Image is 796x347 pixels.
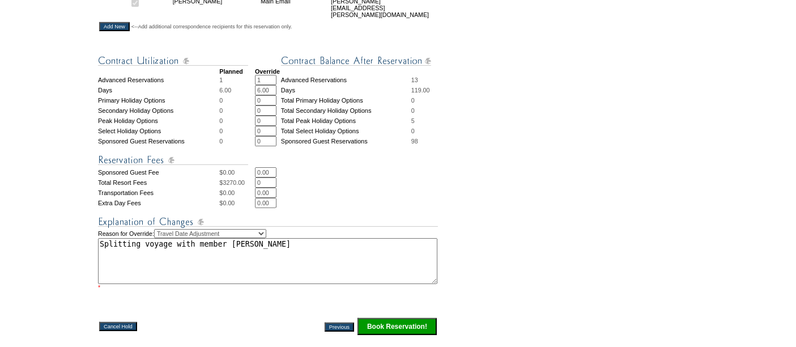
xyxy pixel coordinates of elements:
[99,322,137,331] input: Cancel Hold
[223,189,235,196] span: 0.00
[411,107,415,114] span: 0
[281,85,411,95] td: Days
[219,68,242,75] strong: Planned
[98,75,219,85] td: Advanced Reservations
[411,128,415,134] span: 0
[98,167,219,177] td: Sponsored Guest Fee
[411,77,418,83] span: 13
[219,138,223,145] span: 0
[99,22,130,31] input: Add New
[98,95,219,105] td: Primary Holiday Options
[223,179,245,186] span: 3270.00
[98,215,438,229] img: Explanation of Changes
[219,167,255,177] td: $
[219,198,255,208] td: $
[98,177,219,188] td: Total Resort Fees
[255,68,280,75] strong: Override
[219,128,223,134] span: 0
[98,229,438,291] td: Reason for Override:
[98,136,219,146] td: Sponsored Guest Reservations
[98,198,219,208] td: Extra Day Fees
[281,116,411,126] td: Total Peak Holiday Options
[131,23,292,30] span: <--Add additional correspondence recipients for this reservation only.
[411,97,415,104] span: 0
[219,97,223,104] span: 0
[219,77,223,83] span: 1
[98,126,219,136] td: Select Holiday Options
[98,105,219,116] td: Secondary Holiday Options
[325,323,354,332] input: Previous
[411,117,415,124] span: 5
[281,75,411,85] td: Advanced Reservations
[219,177,255,188] td: $
[281,126,411,136] td: Total Select Holiday Options
[281,136,411,146] td: Sponsored Guest Reservations
[357,318,437,335] input: Click this button to finalize your reservation.
[281,105,411,116] td: Total Secondary Holiday Options
[411,87,430,94] span: 119.00
[98,188,219,198] td: Transportation Fees
[98,85,219,95] td: Days
[219,87,231,94] span: 6.00
[98,153,248,167] img: Reservation Fees
[219,188,255,198] td: $
[411,138,418,145] span: 98
[223,169,235,176] span: 0.00
[219,117,223,124] span: 0
[98,116,219,126] td: Peak Holiday Options
[281,95,411,105] td: Total Primary Holiday Options
[219,107,223,114] span: 0
[281,54,431,68] img: Contract Balance After Reservation
[223,200,235,206] span: 0.00
[98,54,248,68] img: Contract Utilization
